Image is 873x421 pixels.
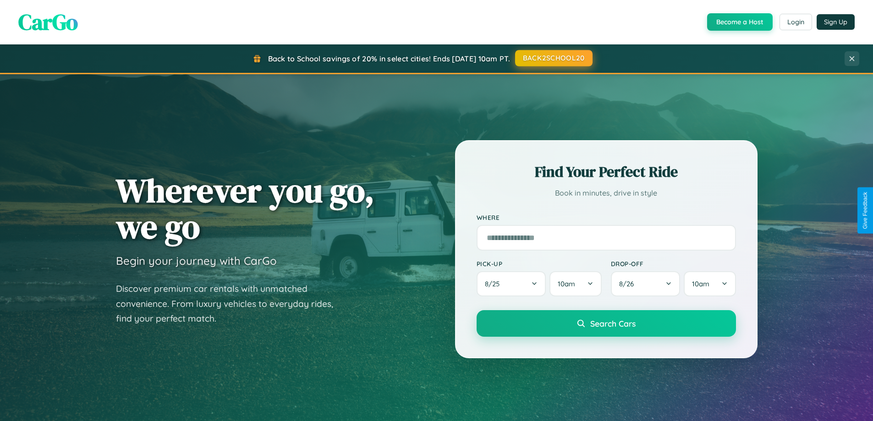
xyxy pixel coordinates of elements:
span: 10am [692,279,709,288]
span: 10am [558,279,575,288]
button: Sign Up [817,14,855,30]
h1: Wherever you go, we go [116,172,374,245]
p: Discover premium car rentals with unmatched convenience. From luxury vehicles to everyday rides, ... [116,281,345,326]
span: 8 / 25 [485,279,504,288]
label: Pick-up [477,260,602,268]
label: Drop-off [611,260,736,268]
span: CarGo [18,7,78,37]
button: Login [780,14,812,30]
span: Search Cars [590,318,636,328]
button: 10am [549,271,601,296]
p: Book in minutes, drive in style [477,186,736,200]
button: Search Cars [477,310,736,337]
button: 8/26 [611,271,681,296]
button: 8/25 [477,271,546,296]
div: Give Feedback [862,192,868,229]
h2: Find Your Perfect Ride [477,162,736,182]
h3: Begin your journey with CarGo [116,254,277,268]
label: Where [477,213,736,221]
span: 8 / 26 [619,279,638,288]
span: Back to School savings of 20% in select cities! Ends [DATE] 10am PT. [268,54,510,63]
button: BACK2SCHOOL20 [515,50,593,66]
button: 10am [684,271,736,296]
button: Become a Host [707,13,773,31]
